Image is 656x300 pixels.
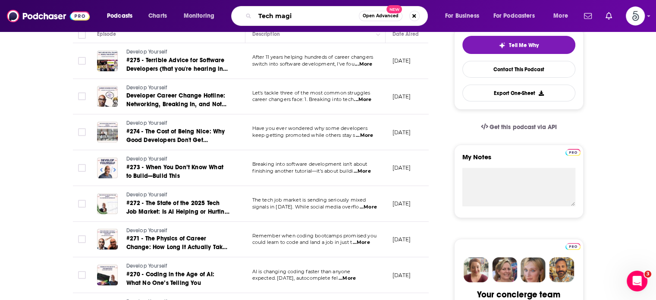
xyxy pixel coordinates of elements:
[462,36,575,54] button: tell me why sparkleTell Me Why
[488,9,547,23] button: open menu
[565,148,581,156] a: Pro website
[126,155,230,163] a: Develop Yourself
[126,57,228,81] span: #275 - Terrible Advice for Software Developers (that you're hearing in [DATE])
[78,164,86,172] span: Toggle select row
[252,197,366,203] span: The tech job market is sending seriously mixed
[78,235,86,243] span: Toggle select row
[126,156,168,162] span: Develop Yourself
[359,11,402,21] button: Open AdvancedNew
[126,49,168,55] span: Develop Yourself
[126,92,230,109] a: Developer Career Change Hotline: Networking, Breaking In, and Not Giving Up
[143,9,172,23] a: Charts
[252,268,351,275] span: AI is changing coding faster than anyone
[626,6,645,25] span: Logged in as Spiral5-G2
[392,164,411,171] p: [DATE]
[464,257,489,282] img: Sydney Profile
[126,199,230,216] a: #272 - The State of the 2025 Tech Job Market: Is AI Helping or Hurting Us?
[355,61,372,68] span: ...More
[126,85,168,91] span: Develop Yourself
[126,92,226,117] span: Developer Career Change Hotline: Networking, Breaking In, and Not Giving Up
[239,6,436,26] div: Search podcasts, credits, & more...
[553,10,568,22] span: More
[462,61,575,78] a: Contact This Podcast
[78,128,86,136] span: Toggle select row
[462,85,575,101] button: Export One-Sheet
[445,10,479,22] span: For Business
[126,56,230,73] a: #275 - Terrible Advice for Software Developers (that you're hearing in [DATE])
[252,275,338,281] span: expected. [DATE], autocomplete fel
[126,127,230,145] a: #274 - The Cost of Being Nice: Why Good Developers Don't Get Promoted
[499,42,505,49] img: tell me why sparkle
[363,14,399,18] span: Open Advanced
[252,61,355,67] span: switch into software development, I've fou
[547,9,579,23] button: open menu
[252,132,355,138] span: keep getting promoted while others stay s
[126,128,225,152] span: #274 - The Cost of Being Nice: Why Good Developers Don't Get Promoted
[354,168,371,175] span: ...More
[252,204,359,210] span: signals in [DATE]. While social media overflo
[392,129,411,136] p: [DATE]
[492,257,517,282] img: Barbara Profile
[252,54,374,60] span: After 11 years helping hundreds of career changers
[549,257,574,282] img: Jon Profile
[184,10,214,22] span: Monitoring
[439,9,490,23] button: open menu
[581,9,595,23] a: Show notifications dropdown
[386,5,402,13] span: New
[474,117,564,138] a: Get this podcast via API
[477,289,560,300] div: Your concierge team
[78,271,86,279] span: Toggle select row
[126,263,168,269] span: Develop Yourself
[602,9,615,23] a: Show notifications dropdown
[565,243,581,250] img: Podchaser Pro
[126,120,168,126] span: Develop Yourself
[78,200,86,208] span: Toggle select row
[521,257,546,282] img: Jules Profile
[252,90,370,96] span: Let's tackle three of the most common struggles
[462,153,575,168] label: My Notes
[339,275,356,282] span: ...More
[126,120,230,127] a: Develop Yourself
[392,236,411,243] p: [DATE]
[126,199,229,224] span: #272 - The State of the 2025 Tech Job Market: Is AI Helping or Hurting Us?
[126,48,230,56] a: Develop Yourself
[356,132,373,139] span: ...More
[252,239,352,245] span: could learn to code and land a job in just t
[126,164,223,180] span: #273 - When You Don’t Know What to Build—Build This
[126,163,230,180] a: #273 - When You Don’t Know What to Build—Build This
[252,168,353,174] span: finishing another tutorial—it’s about buildi
[7,8,90,24] img: Podchaser - Follow, Share and Rate Podcasts
[565,149,581,156] img: Podchaser Pro
[126,191,230,199] a: Develop Yourself
[565,242,581,250] a: Pro website
[178,9,226,23] button: open menu
[644,271,651,278] span: 3
[354,96,371,103] span: ...More
[626,6,645,25] img: User Profile
[392,200,411,207] p: [DATE]
[252,161,367,167] span: Breaking into software development isn’t about
[126,192,168,198] span: Develop Yourself
[126,227,168,234] span: Develop Yourself
[353,239,370,246] span: ...More
[97,29,116,39] div: Episode
[255,9,359,23] input: Search podcasts, credits, & more...
[126,84,230,92] a: Develop Yourself
[126,227,230,235] a: Develop Yourself
[360,204,377,211] span: ...More
[626,6,645,25] button: Show profile menu
[493,10,535,22] span: For Podcasters
[126,270,230,287] a: #270 - Coding in the Age of AI: What No One’s Telling You
[107,10,132,22] span: Podcasts
[126,262,230,270] a: Develop Yourself
[392,57,411,64] p: [DATE]
[126,271,214,287] span: #270 - Coding in the Age of AI: What No One’s Telling You
[78,57,86,65] span: Toggle select row
[490,123,556,131] span: Get this podcast via API
[252,96,354,102] span: career changers face: 1. Breaking into tech
[392,93,411,100] p: [DATE]
[627,271,647,291] iframe: Intercom live chat
[252,125,367,131] span: Have you ever wondered why some developers
[392,272,411,279] p: [DATE]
